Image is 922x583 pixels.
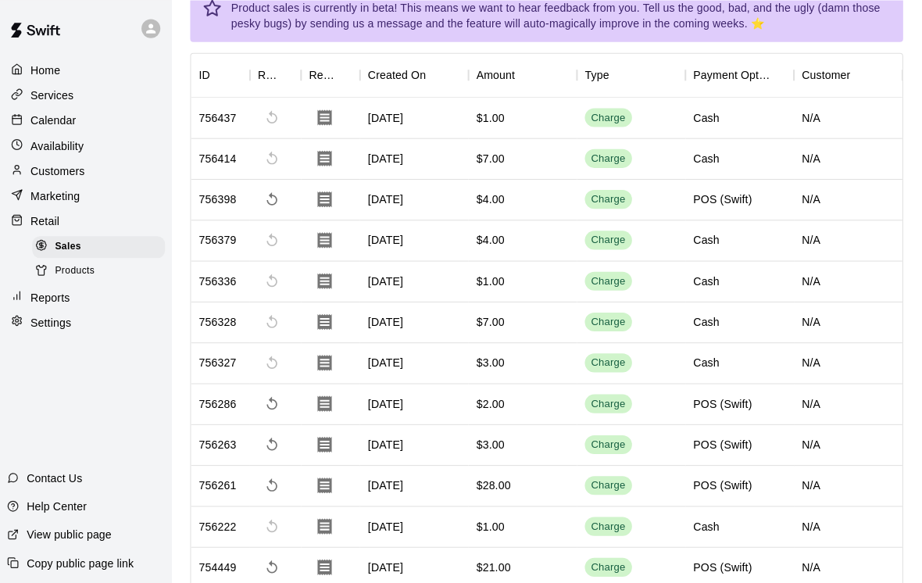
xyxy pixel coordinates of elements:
[203,556,241,571] div: 754449
[13,133,163,156] a: Availability
[363,300,471,341] div: [DATE]
[593,313,627,327] div: Charge
[13,183,163,206] a: Marketing
[32,552,138,567] p: Copy public page link
[60,238,86,253] span: Sales
[203,515,241,531] div: 756222
[795,259,902,300] div: N/A
[38,257,176,281] a: Products
[695,556,753,571] div: POS (Swift)
[363,97,471,138] div: [DATE]
[262,143,290,171] span: Cannot make a refund for non card payments
[262,387,290,415] span: Refund payment
[795,219,902,259] div: N/A
[262,52,283,96] div: Refund
[13,108,163,131] a: Calendar
[593,475,627,490] div: Charge
[254,52,305,96] div: Refund
[203,190,241,206] div: 756398
[851,63,873,85] button: Sort
[579,52,687,96] div: Type
[313,426,344,457] button: Download Receipt
[479,393,507,409] div: $2.00
[795,341,902,381] div: N/A
[203,434,241,449] div: 756263
[13,83,163,106] a: Services
[262,468,290,496] span: Refund payment
[479,352,507,368] div: $3.00
[593,150,627,165] div: Charge
[36,313,77,328] p: Settings
[203,271,241,287] div: 756336
[695,52,773,96] div: Payment Option
[262,184,290,212] span: Refund payment
[479,434,507,449] div: $3.00
[36,187,85,202] p: Marketing
[203,52,214,96] div: ID
[203,231,241,246] div: 756379
[305,52,363,96] div: Receipt
[695,149,720,165] div: Cash
[479,231,507,246] div: $4.00
[13,158,163,181] div: Customers
[262,224,290,252] span: Cannot make a refund for non card payments
[36,162,90,177] p: Customers
[363,422,471,463] div: [DATE]
[479,190,507,206] div: $4.00
[203,149,241,165] div: 756414
[795,463,902,503] div: N/A
[363,503,471,544] div: [DATE]
[695,434,753,449] div: POS (Swift)
[479,474,513,490] div: $28.00
[593,191,627,206] div: Charge
[203,393,241,409] div: 756286
[479,109,507,124] div: $1.00
[471,52,579,96] div: Amount
[479,515,507,531] div: $1.00
[203,352,241,368] div: 756327
[60,262,100,277] span: Products
[203,474,241,490] div: 756261
[36,288,75,303] p: Reports
[479,312,507,327] div: $7.00
[479,149,507,165] div: $7.00
[262,306,290,334] span: Cannot make a refund for non card payments
[695,109,720,124] div: Cash
[363,341,471,381] div: [DATE]
[593,394,627,409] div: Charge
[363,52,471,96] div: Created On
[695,515,720,531] div: Cash
[773,63,795,85] button: Sort
[363,219,471,259] div: [DATE]
[795,422,902,463] div: N/A
[195,52,254,96] div: ID
[802,52,851,96] div: Customer
[795,138,902,178] div: N/A
[593,556,627,571] div: Charge
[283,63,305,85] button: Sort
[13,58,163,81] a: Home
[36,112,81,127] p: Calendar
[695,231,720,246] div: Cash
[38,233,176,257] a: Sales
[795,178,902,219] div: N/A
[593,516,627,531] div: Charge
[13,208,163,231] div: Retail
[262,549,290,578] span: Refund payment
[32,495,91,511] p: Help Center
[13,309,163,332] div: Settings
[517,63,539,85] button: Sort
[313,385,344,417] button: Download Receipt
[795,97,902,138] div: N/A
[371,52,429,96] div: Created On
[203,312,241,327] div: 756328
[38,259,170,281] div: Products
[262,346,290,374] span: Cannot make a refund for non card payments
[313,263,344,295] button: Download Receipt
[36,212,65,227] p: Retail
[32,524,116,539] p: View public page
